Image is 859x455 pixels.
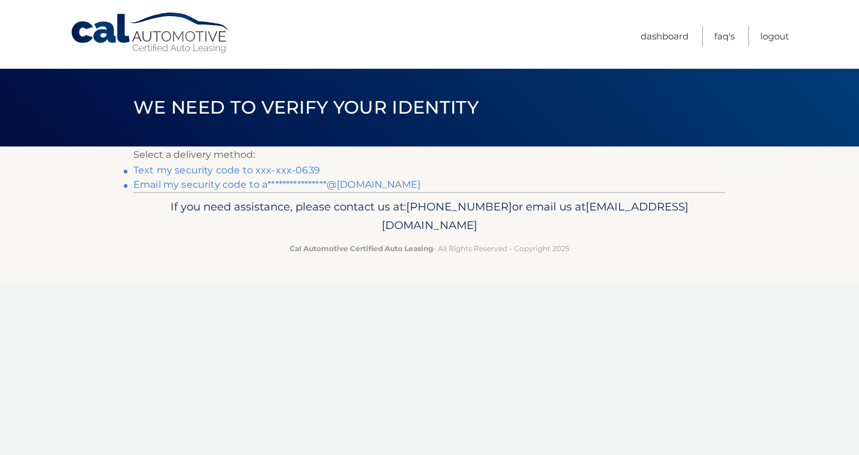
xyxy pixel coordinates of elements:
strong: Cal Automotive Certified Auto Leasing [290,244,433,253]
p: Select a delivery method: [133,146,726,163]
a: Cal Automotive [70,12,231,54]
a: Text my security code to xxx-xxx-0639 [133,164,320,176]
p: - All Rights Reserved - Copyright 2025 [141,242,718,255]
p: If you need assistance, please contact us at: or email us at [141,197,718,236]
a: FAQ's [714,26,735,46]
span: We need to verify your identity [133,96,479,118]
a: Dashboard [641,26,689,46]
span: [PHONE_NUMBER] [406,200,512,213]
a: Logout [760,26,789,46]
